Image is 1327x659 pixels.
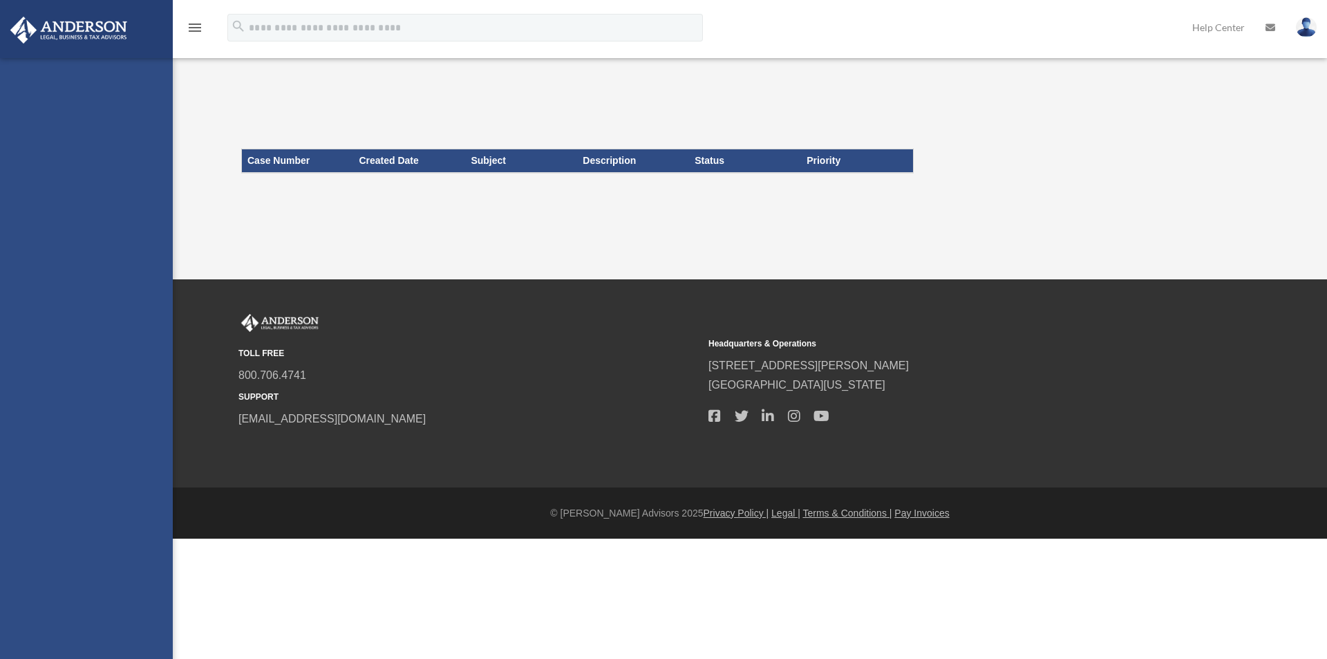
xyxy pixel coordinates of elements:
a: [STREET_ADDRESS][PERSON_NAME] [708,360,909,371]
th: Case Number [242,149,354,173]
a: [EMAIL_ADDRESS][DOMAIN_NAME] [238,413,426,425]
img: Anderson Advisors Platinum Portal [238,314,321,332]
th: Subject [465,149,577,173]
i: search [231,19,246,34]
th: Priority [801,149,913,173]
small: SUPPORT [238,390,699,405]
a: Privacy Policy | [704,508,769,519]
img: Anderson Advisors Platinum Portal [6,17,131,44]
a: menu [187,24,203,36]
i: menu [187,19,203,36]
a: Legal | [771,508,800,519]
th: Description [577,149,689,173]
small: TOLL FREE [238,346,699,361]
div: © [PERSON_NAME] Advisors 2025 [173,505,1327,522]
a: Pay Invoices [894,508,949,519]
th: Created Date [353,149,465,173]
a: [GEOGRAPHIC_DATA][US_STATE] [708,379,885,391]
img: User Pic [1296,17,1317,37]
th: Status [689,149,801,173]
small: Headquarters & Operations [708,337,1169,351]
a: 800.706.4741 [238,369,306,381]
a: Terms & Conditions | [803,508,892,519]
